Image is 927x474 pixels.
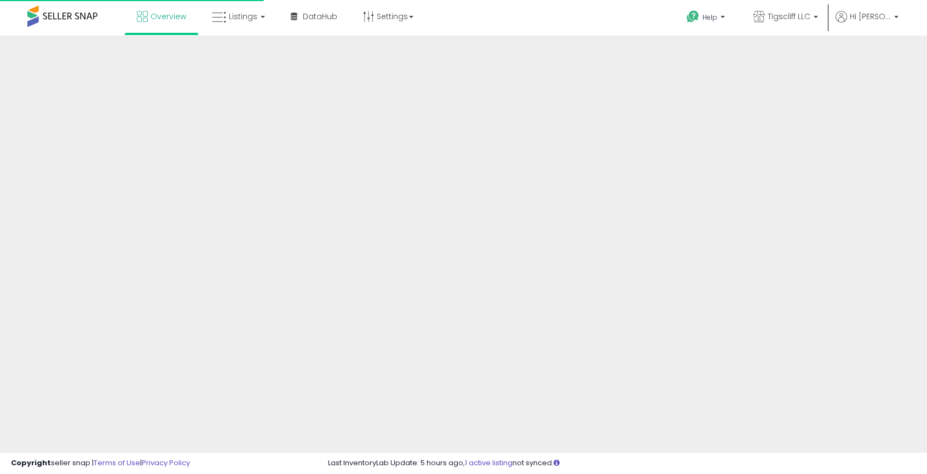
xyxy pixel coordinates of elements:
a: Terms of Use [94,458,140,468]
i: Get Help [686,10,700,24]
a: Privacy Policy [142,458,190,468]
span: Hi [PERSON_NAME] [850,11,891,22]
span: Listings [229,11,257,22]
div: Last InventoryLab Update: 5 hours ago, not synced. [328,458,916,469]
i: Click here to read more about un-synced listings. [554,459,560,466]
div: seller snap | | [11,458,190,469]
span: Help [703,13,717,22]
a: Help [678,2,736,36]
span: DataHub [303,11,337,22]
strong: Copyright [11,458,51,468]
span: Tigscliff LLC [768,11,810,22]
span: Overview [151,11,186,22]
a: 1 active listing [465,458,513,468]
a: Hi [PERSON_NAME] [836,11,899,36]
